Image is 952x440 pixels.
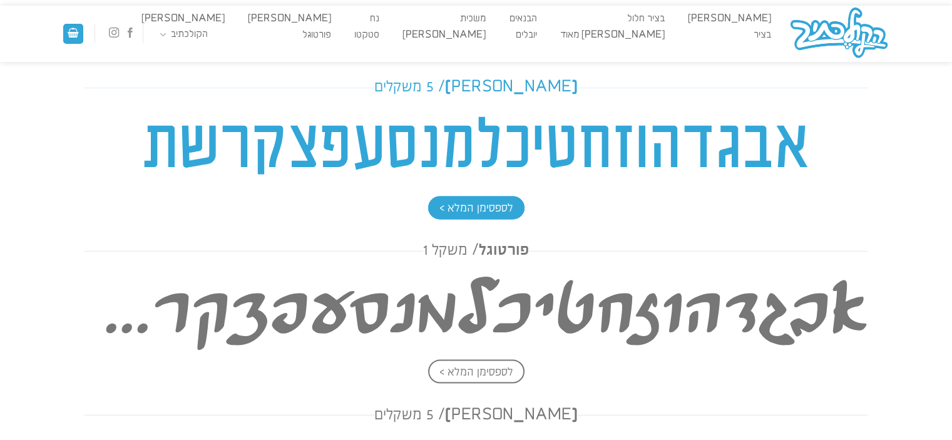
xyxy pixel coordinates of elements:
[154,28,214,41] a: הקולכתיב
[296,29,337,41] a: פורטוגל
[374,78,578,98] span: [PERSON_NAME]
[63,24,83,44] a: מעבר לסל הקניות
[135,13,230,25] a: [PERSON_NAME]
[397,29,492,41] a: [PERSON_NAME]
[349,29,386,41] a: סטקטו
[509,29,543,41] a: יובלים
[621,13,670,25] a: בציר חלול
[84,267,868,357] h4: אבגדהוזחטיכלמנסעפצקרשת
[423,242,479,259] span: / משקל 1
[787,6,891,62] img: הקולכתיב
[454,13,492,25] a: משׂכית
[84,78,868,213] a: [PERSON_NAME]/ 5 משקלים אבגדהוזחטיכלמנסעפצקרשת לספסימן המלא >
[84,241,868,377] a: פורטוגל/ משקל 1 אבגדהוזחטיכלמנסעפצקרשת לספסימן המלא >
[428,196,525,220] span: לספסימן המלא >
[84,104,868,194] h4: אבגדהוזחטיכלמנסעפצקרשת
[428,359,525,383] span: לספסימן המלא >
[374,79,445,96] span: / 5 משקלים
[374,406,445,423] span: / 5 משקלים
[242,13,337,25] a: [PERSON_NAME]
[503,13,543,25] a: הבנאים
[125,27,135,40] a: עקבו אחרינו בפייסבוק
[682,13,777,25] a: [PERSON_NAME]
[423,241,529,261] span: פורטוגל
[747,29,777,41] a: בציר
[364,13,386,25] a: נח
[554,29,670,41] a: [PERSON_NAME] מאוד
[374,405,578,425] span: [PERSON_NAME]
[108,27,118,40] a: עקבו אחרינו באינסטגרם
